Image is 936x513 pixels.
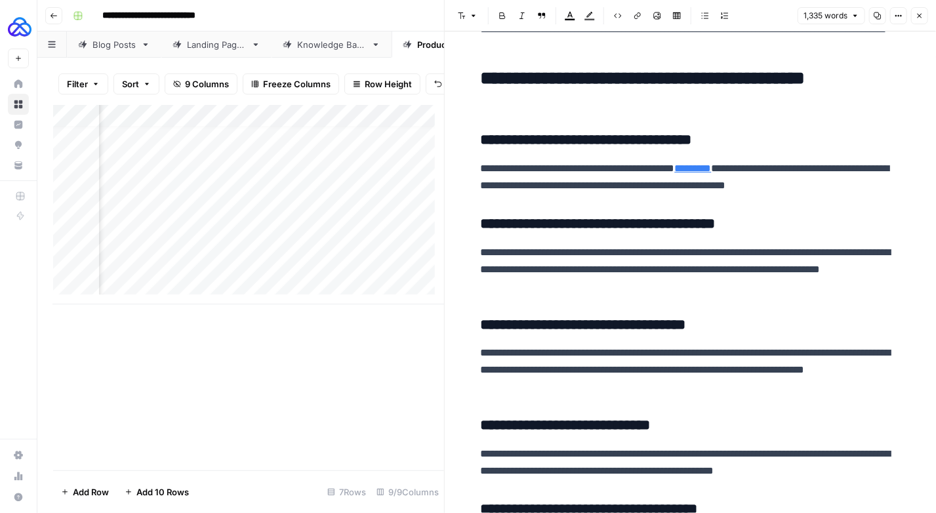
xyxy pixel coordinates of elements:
[113,73,159,94] button: Sort
[8,114,29,135] a: Insights
[8,73,29,94] a: Home
[73,485,109,499] span: Add Row
[122,77,139,91] span: Sort
[117,482,197,503] button: Add 10 Rows
[392,31,509,58] a: Product Testers
[53,482,117,503] button: Add Row
[67,31,161,58] a: Blog Posts
[67,77,88,91] span: Filter
[161,31,272,58] a: Landing Pages
[417,38,483,51] div: Product Testers
[187,38,246,51] div: Landing Pages
[365,77,412,91] span: Row Height
[8,15,31,39] img: AUQ Logo
[92,38,136,51] div: Blog Posts
[185,77,229,91] span: 9 Columns
[8,10,29,43] button: Workspace: AUQ
[8,134,29,155] a: Opportunities
[344,73,420,94] button: Row Height
[804,10,847,22] span: 1,335 words
[272,31,392,58] a: Knowledge Base
[243,73,339,94] button: Freeze Columns
[8,466,29,487] a: Usage
[263,77,331,91] span: Freeze Columns
[136,485,189,499] span: Add 10 Rows
[371,482,444,503] div: 9/9 Columns
[8,445,29,466] a: Settings
[8,487,29,508] button: Help + Support
[8,155,29,176] a: Your Data
[322,482,371,503] div: 7 Rows
[8,94,29,115] a: Browse
[58,73,108,94] button: Filter
[165,73,237,94] button: 9 Columns
[798,7,865,24] button: 1,335 words
[297,38,366,51] div: Knowledge Base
